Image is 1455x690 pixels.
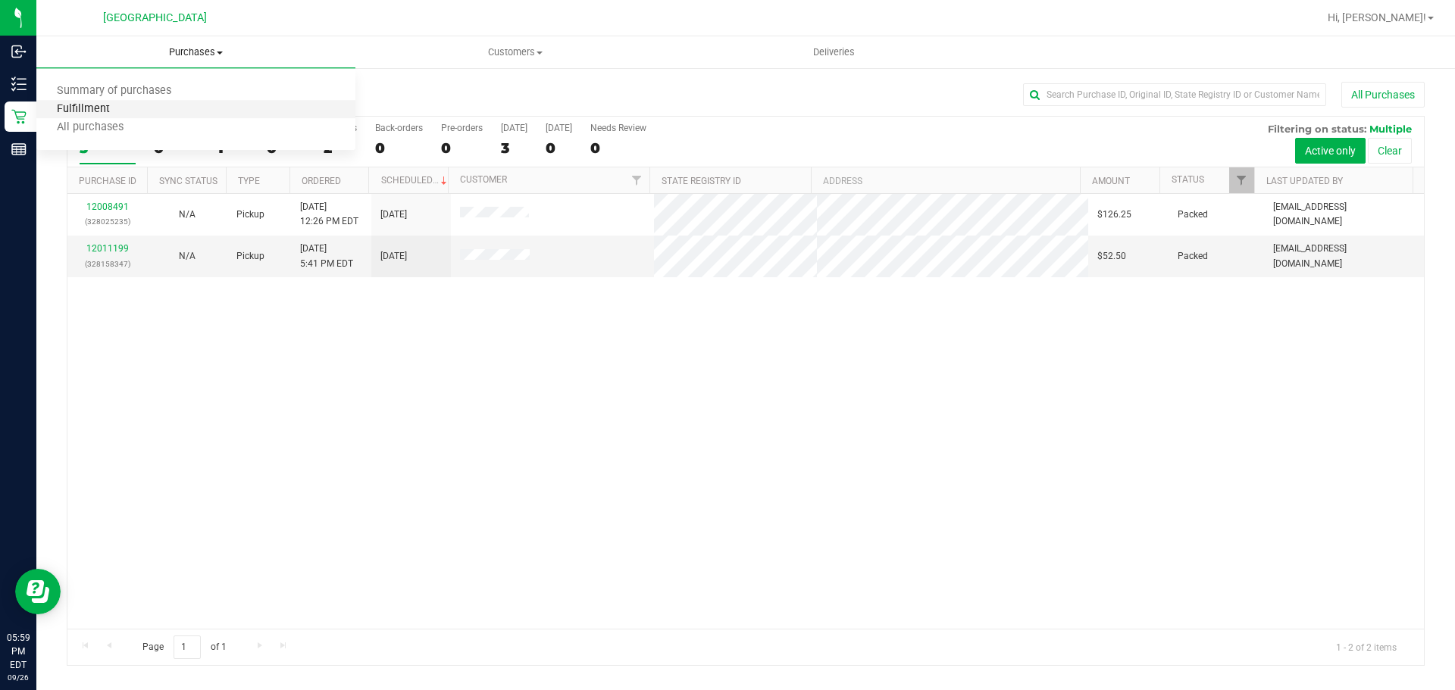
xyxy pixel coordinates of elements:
a: Customers [355,36,674,68]
span: Deliveries [793,45,875,59]
span: Pickup [236,208,264,222]
p: (328025235) [77,214,138,229]
input: Search Purchase ID, Original ID, State Registry ID or Customer Name... [1023,83,1326,106]
div: 0 [546,139,572,157]
span: [EMAIL_ADDRESS][DOMAIN_NAME] [1273,242,1415,270]
a: Filter [1229,167,1254,193]
div: Needs Review [590,123,646,133]
inline-svg: Retail [11,109,27,124]
span: Filtering on status: [1268,123,1366,135]
a: Deliveries [674,36,993,68]
iframe: Resource center [15,569,61,614]
span: Multiple [1369,123,1412,135]
div: Pre-orders [441,123,483,133]
a: Purchase ID [79,176,136,186]
span: [GEOGRAPHIC_DATA] [103,11,207,24]
a: Ordered [302,176,341,186]
a: Type [238,176,260,186]
p: (328158347) [77,257,138,271]
button: Clear [1368,138,1412,164]
span: [DATE] [380,249,407,264]
span: Customers [356,45,674,59]
input: 1 [174,635,201,659]
span: Summary of purchases [36,85,192,98]
span: $126.25 [1097,208,1131,222]
span: Not Applicable [179,251,196,261]
div: 0 [375,139,423,157]
span: [EMAIL_ADDRESS][DOMAIN_NAME] [1273,200,1415,229]
div: 3 [501,139,527,157]
span: $52.50 [1097,249,1126,264]
inline-svg: Inbound [11,44,27,59]
a: Sync Status [159,176,217,186]
span: 1 - 2 of 2 items [1324,635,1409,658]
a: Scheduled [381,175,450,186]
inline-svg: Inventory [11,76,27,92]
span: [DATE] 5:41 PM EDT [300,242,353,270]
span: Packed [1178,249,1208,264]
div: Back-orders [375,123,423,133]
span: Not Applicable [179,209,196,220]
span: [DATE] [380,208,407,222]
p: 09/26 [7,672,30,683]
a: Amount [1092,176,1130,186]
a: 12008491 [86,201,129,212]
a: Filter [624,167,649,193]
button: Active only [1295,138,1366,164]
div: 0 [441,139,483,157]
span: Packed [1178,208,1208,222]
a: Status [1172,174,1204,185]
span: Pickup [236,249,264,264]
a: Purchases Summary of purchases Fulfillment All purchases [36,36,355,68]
span: All purchases [36,121,144,134]
a: Customer [460,174,507,185]
th: Address [811,167,1080,194]
button: N/A [179,249,196,264]
inline-svg: Reports [11,142,27,157]
div: [DATE] [501,123,527,133]
button: All Purchases [1341,82,1425,108]
span: Fulfillment [36,103,130,116]
p: 05:59 PM EDT [7,631,30,672]
div: 0 [590,139,646,157]
span: Hi, [PERSON_NAME]! [1328,11,1426,23]
a: Last Updated By [1266,176,1343,186]
span: Page of 1 [130,635,239,659]
span: [DATE] 12:26 PM EDT [300,200,358,229]
button: N/A [179,208,196,222]
span: Purchases [36,45,355,59]
a: State Registry ID [662,176,741,186]
a: 12011199 [86,243,129,254]
div: [DATE] [546,123,572,133]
